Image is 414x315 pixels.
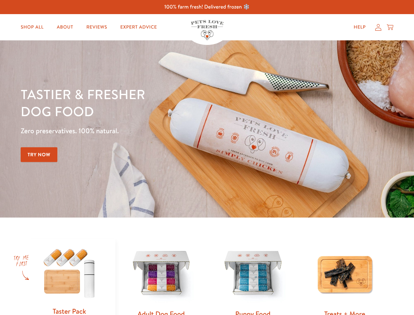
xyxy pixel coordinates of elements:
a: Expert Advice [115,21,162,34]
img: Pets Love Fresh [191,20,224,40]
a: Try Now [21,147,57,162]
a: About [51,21,78,34]
a: Reviews [81,21,112,34]
a: Help [348,21,371,34]
a: Shop All [15,21,49,34]
p: Zero preservatives. 100% natural. [21,125,269,137]
h1: Tastier & fresher dog food [21,86,269,120]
